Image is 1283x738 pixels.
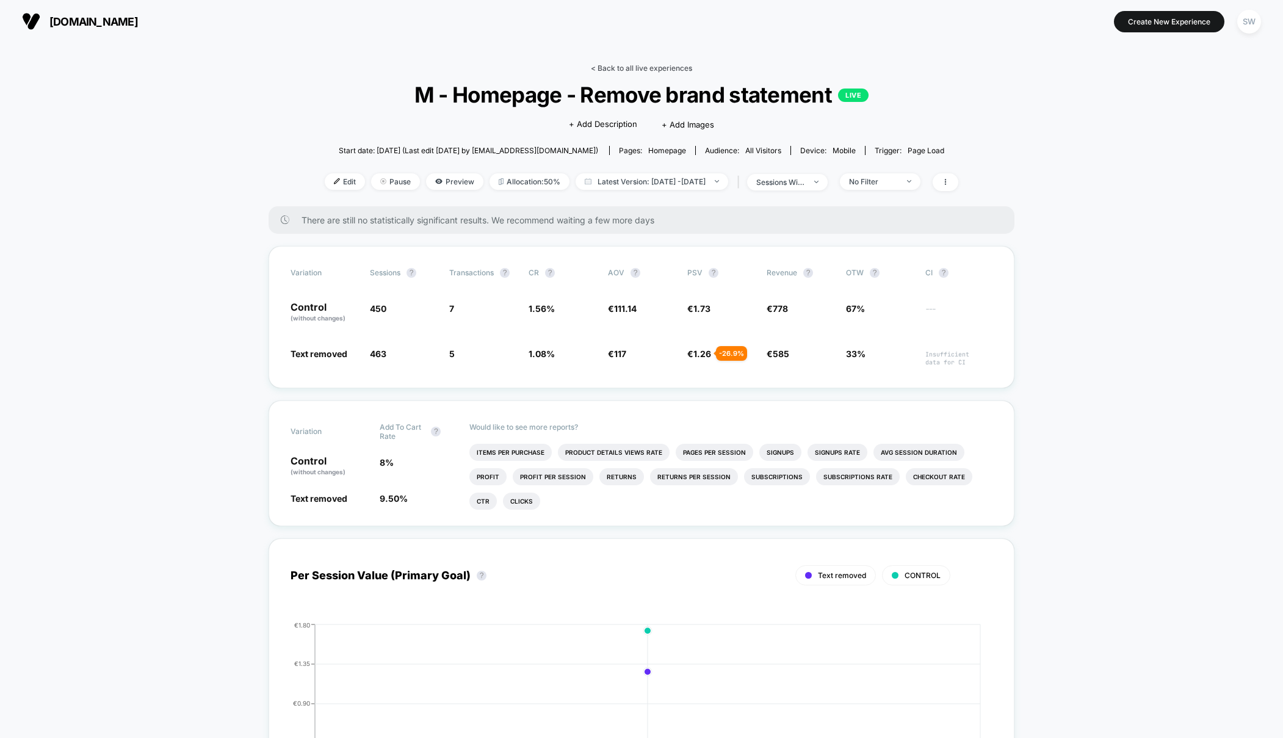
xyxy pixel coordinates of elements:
[925,305,992,323] span: ---
[767,268,797,277] span: Revenue
[545,268,555,278] button: ?
[291,302,358,323] p: Control
[302,215,990,225] span: There are still no statistically significant results. We recommend waiting a few more days
[18,12,142,31] button: [DOMAIN_NAME]
[756,178,805,187] div: sessions with impression
[477,571,486,581] button: ?
[716,346,747,361] div: - 26.9 %
[380,422,425,441] span: Add To Cart Rate
[291,268,358,278] span: Variation
[380,178,386,184] img: end
[773,349,789,359] span: 585
[291,456,367,477] p: Control
[291,468,345,476] span: (without changes)
[846,349,866,359] span: 33%
[591,63,692,73] a: < Back to all live experiences
[407,268,416,278] button: ?
[734,173,747,191] span: |
[907,180,911,183] img: end
[469,493,497,510] li: Ctr
[908,146,944,155] span: Page Load
[608,349,626,359] span: €
[687,349,711,359] span: €
[529,303,555,314] span: 1.56 %
[529,349,555,359] span: 1.08 %
[339,146,598,155] span: Start date: [DATE] (Last edit [DATE] by [EMAIL_ADDRESS][DOMAIN_NAME])
[503,493,540,510] li: Clicks
[370,303,386,314] span: 450
[906,468,972,485] li: Checkout Rate
[426,173,483,190] span: Preview
[371,173,420,190] span: Pause
[529,268,539,277] span: CR
[469,468,507,485] li: Profit
[745,146,781,155] span: All Visitors
[22,12,40,31] img: Visually logo
[676,444,753,461] li: Pages Per Session
[709,268,718,278] button: ?
[759,444,801,461] li: Signups
[291,422,358,441] span: Variation
[744,468,810,485] li: Subscriptions
[490,173,569,190] span: Allocation: 50%
[870,268,880,278] button: ?
[576,173,728,190] span: Latest Version: [DATE] - [DATE]
[449,349,455,359] span: 5
[650,468,738,485] li: Returns Per Session
[693,349,711,359] span: 1.26
[687,268,703,277] span: PSV
[614,303,637,314] span: 111.14
[499,178,504,185] img: rebalance
[294,621,310,628] tspan: €1.80
[325,173,365,190] span: Edit
[925,350,992,366] span: Insufficient data for CI
[469,444,552,461] li: Items Per Purchase
[49,15,138,28] span: [DOMAIN_NAME]
[380,493,408,504] span: 9.50 %
[585,178,591,184] img: calendar
[790,146,865,155] span: Device:
[608,303,637,314] span: €
[705,146,781,155] div: Audience:
[513,468,593,485] li: Profit Per Session
[614,349,626,359] span: 117
[838,89,869,102] p: LIVE
[370,268,400,277] span: Sessions
[291,493,347,504] span: Text removed
[291,349,347,359] span: Text removed
[431,427,441,436] button: ?
[334,178,340,184] img: edit
[370,349,386,359] span: 463
[294,660,310,667] tspan: €1.35
[1237,10,1261,34] div: SW
[905,571,941,580] span: CONTROL
[469,422,993,432] p: Would like to see more reports?
[808,444,867,461] li: Signups Rate
[925,268,992,278] span: CI
[608,268,624,277] span: AOV
[631,268,640,278] button: ?
[816,468,900,485] li: Subscriptions Rate
[687,303,710,314] span: €
[293,700,310,707] tspan: €0.90
[291,314,345,322] span: (without changes)
[599,468,644,485] li: Returns
[648,146,686,155] span: homepage
[619,146,686,155] div: Pages:
[449,268,494,277] span: Transactions
[939,268,949,278] button: ?
[873,444,964,461] li: Avg Session Duration
[715,180,719,183] img: end
[558,444,670,461] li: Product Details Views Rate
[833,146,856,155] span: mobile
[356,82,927,107] span: M - Homepage - Remove brand statement
[1234,9,1265,34] button: SW
[662,120,714,129] span: + Add Images
[814,181,819,183] img: end
[875,146,944,155] div: Trigger:
[693,303,710,314] span: 1.73
[773,303,788,314] span: 778
[500,268,510,278] button: ?
[1114,11,1224,32] button: Create New Experience
[449,303,454,314] span: 7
